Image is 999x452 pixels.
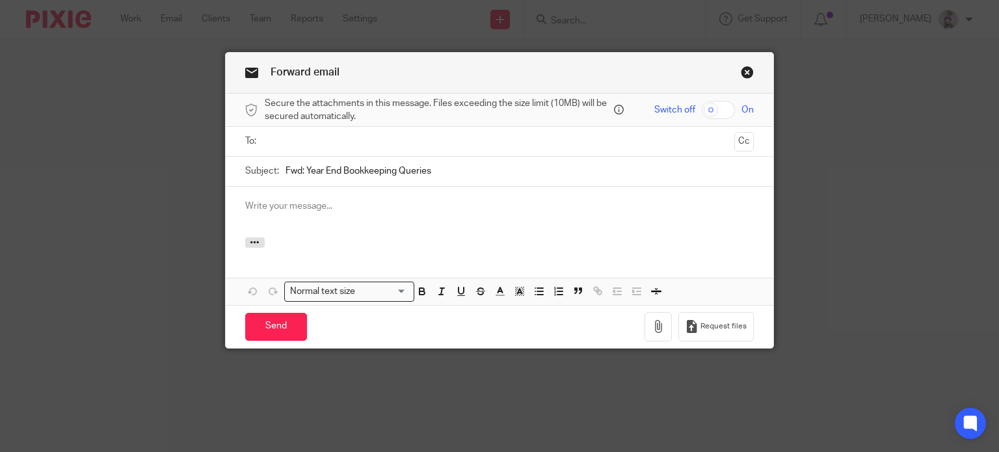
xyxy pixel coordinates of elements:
[741,66,754,83] a: Close this dialog window
[287,285,358,299] span: Normal text size
[734,132,754,152] button: Cc
[245,313,307,341] input: Send
[271,67,340,77] span: Forward email
[700,321,747,332] span: Request files
[678,312,754,341] button: Request files
[284,282,414,302] div: Search for option
[654,103,695,116] span: Switch off
[245,165,279,178] label: Subject:
[741,103,754,116] span: On
[245,135,260,148] label: To:
[360,285,406,299] input: Search for option
[265,97,611,124] span: Secure the attachments in this message. Files exceeding the size limit (10MB) will be secured aut...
